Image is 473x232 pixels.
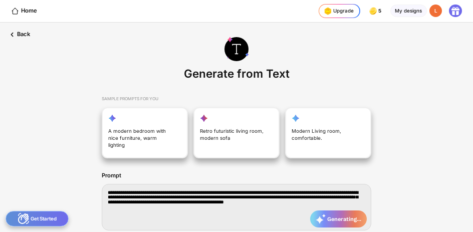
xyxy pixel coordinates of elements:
[200,128,266,145] div: Retro futuristic living room, modern sofa
[292,114,300,122] img: customization-star-icon.svg
[108,128,174,152] div: A modern bedroom with nice furniture, warm lighting
[11,7,37,16] div: Home
[378,8,383,14] span: 5
[429,5,442,17] div: L
[224,37,249,61] img: generate-from-text-icon.svg
[108,114,116,122] img: reimagine-star-icon.svg
[322,6,354,17] div: Upgrade
[102,172,121,179] div: Prompt
[322,6,333,17] img: upgrade-nav-btn-icon.gif
[292,128,357,145] div: Modern Living room, comfortable.
[200,114,208,122] img: fill-up-your-space-star-icon.svg
[102,91,371,108] div: SAMPLE PROMPTS FOR YOU
[390,5,427,17] div: My designs
[6,211,69,226] div: Get Started
[181,65,292,85] div: Generate from Text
